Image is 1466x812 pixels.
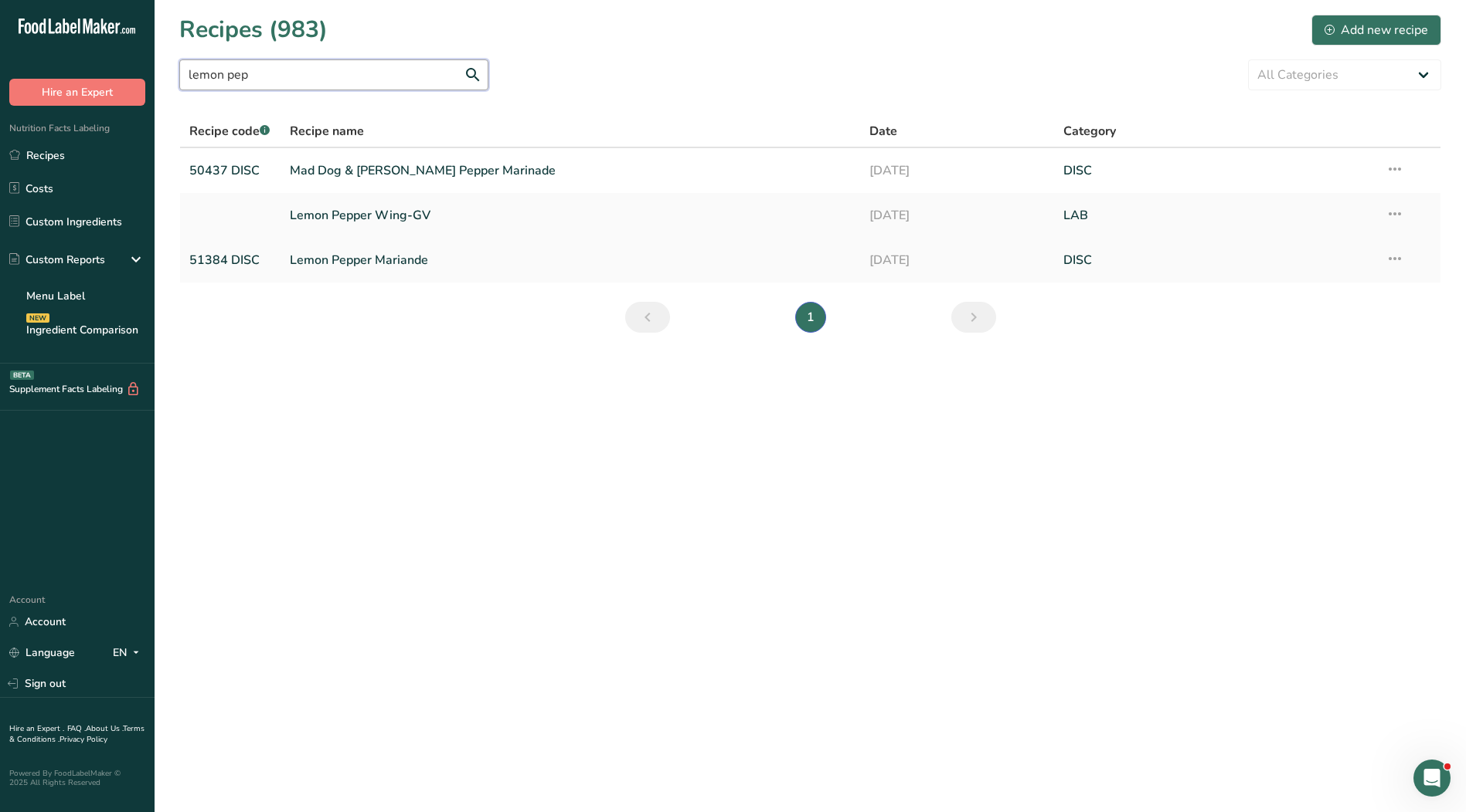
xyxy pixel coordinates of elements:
a: [DATE] [869,244,1044,276]
a: [DATE] [869,199,1044,232]
div: EN [113,644,145,662]
a: Lemon Pepper Mariande [290,244,852,276]
span: Recipe code [189,123,270,140]
a: FAQ . [67,723,86,734]
a: Mad Dog & [PERSON_NAME] Pepper Marinade [290,154,852,187]
input: Search for recipe [179,59,488,90]
a: Terms & Conditions . [9,723,145,745]
div: BETA [10,370,34,380]
iframe: Intercom live chat [1413,760,1451,797]
button: Add new recipe [1311,15,1441,46]
a: Hire an Expert . [9,723,64,734]
div: Custom Reports [9,252,105,268]
div: NEW [26,313,49,323]
a: DISC [1063,154,1367,187]
a: Lemon Pepper Wing-GV [290,199,852,232]
a: Previous page [625,302,670,333]
button: Hire an Expert [9,79,145,106]
h1: Recipes (983) [179,12,328,47]
a: 51384 DISC [189,244,271,276]
a: [DATE] [869,154,1044,187]
span: Category [1063,122,1116,140]
a: DISC [1063,244,1367,276]
a: Language [9,639,75,666]
a: About Us . [86,723,123,734]
a: 50437 DISC [189,154,271,187]
div: Powered By FoodLabelMaker © 2025 All Rights Reserved [9,769,145,787]
a: Next page [951,302,996,333]
span: Recipe name [290,122,364,140]
div: Add new recipe [1325,21,1428,39]
span: Date [869,122,897,140]
a: Privacy Policy [60,734,107,745]
a: LAB [1063,199,1367,232]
